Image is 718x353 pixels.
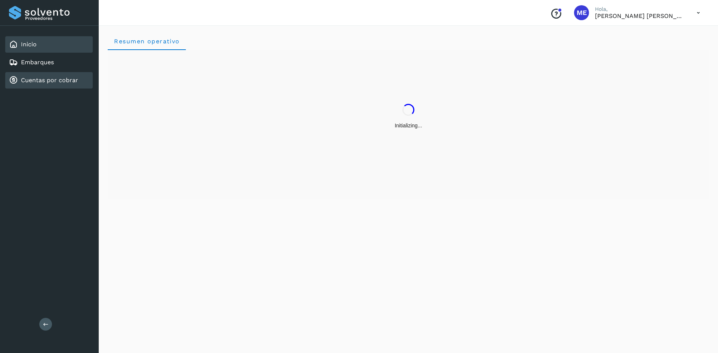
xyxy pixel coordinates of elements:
[21,59,54,66] a: Embarques
[595,6,685,12] p: Hola,
[25,16,90,21] p: Proveedores
[595,12,685,19] p: MARIA EUGENIA PALACIOS GARCIA
[5,72,93,89] div: Cuentas por cobrar
[114,38,180,45] span: Resumen operativo
[21,41,37,48] a: Inicio
[5,36,93,53] div: Inicio
[5,54,93,71] div: Embarques
[21,77,78,84] a: Cuentas por cobrar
